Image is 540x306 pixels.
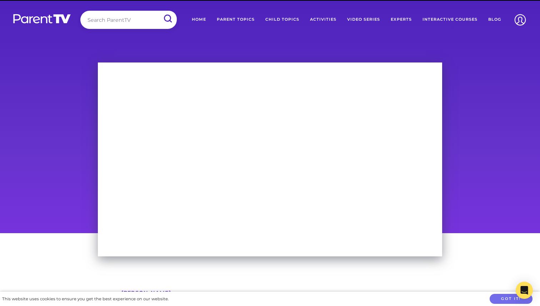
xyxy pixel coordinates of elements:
a: Blog [483,11,506,29]
a: Video Series [342,11,385,29]
a: Activities [305,11,342,29]
a: Experts [385,11,417,29]
input: Submit [158,11,177,27]
div: Open Intercom Messenger [516,282,533,299]
a: Child Topics [260,11,305,29]
a: Home [186,11,211,29]
img: parenttv-logo-white.4c85aaf.svg [12,14,71,24]
input: Search ParentTV [80,11,177,29]
div: This website uses cookies to ensure you get the best experience on our website. [2,295,169,303]
a: [PERSON_NAME] [121,290,171,295]
a: Parent Topics [211,11,260,29]
button: Got it! [490,294,532,304]
img: Account [511,11,529,29]
a: Interactive Courses [417,11,483,29]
